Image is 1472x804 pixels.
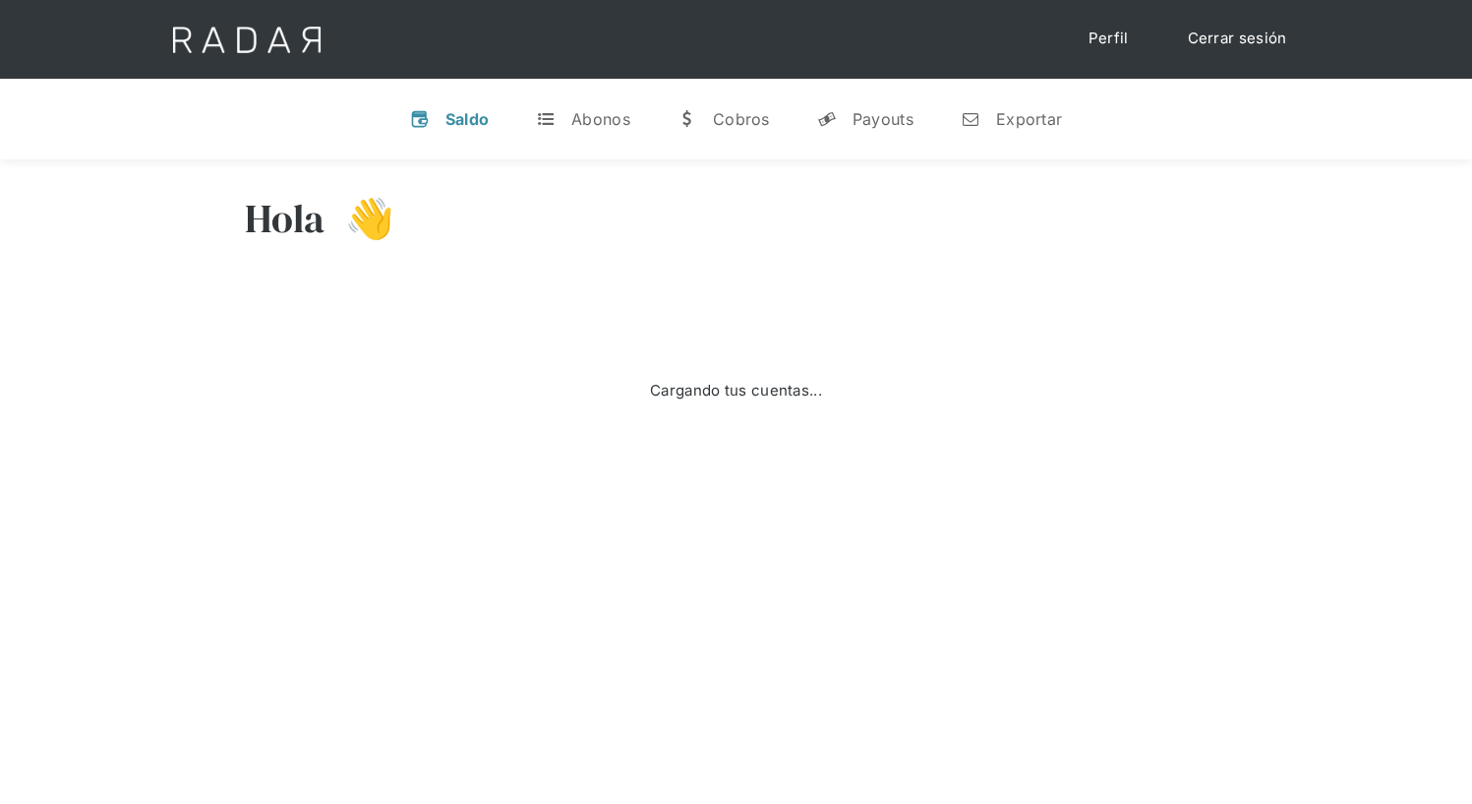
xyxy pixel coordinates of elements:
[571,109,630,129] div: Abonos
[961,109,980,129] div: n
[536,109,556,129] div: t
[996,109,1062,129] div: Exportar
[410,109,430,129] div: v
[713,109,770,129] div: Cobros
[817,109,837,129] div: y
[650,380,822,402] div: Cargando tus cuentas...
[245,194,325,243] h3: Hola
[445,109,490,129] div: Saldo
[1069,20,1148,58] a: Perfil
[853,109,913,129] div: Payouts
[1168,20,1307,58] a: Cerrar sesión
[677,109,697,129] div: w
[325,194,394,243] h3: 👋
